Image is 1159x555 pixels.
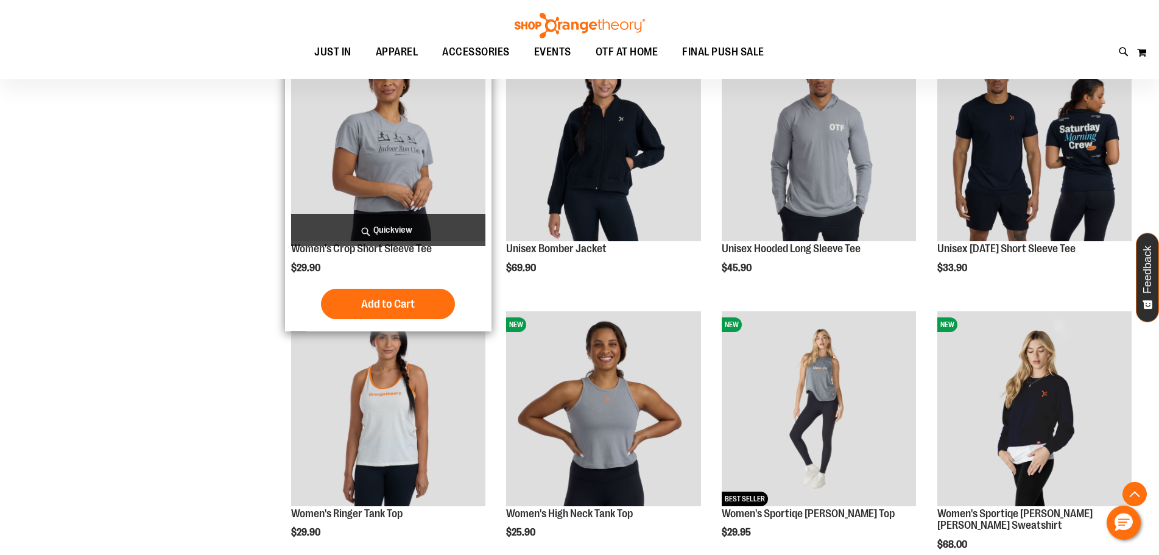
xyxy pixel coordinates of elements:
[534,38,571,66] span: EVENTS
[1142,246,1154,294] span: Feedback
[506,263,538,274] span: $69.90
[321,289,455,319] button: Add to Cart
[361,297,415,311] span: Add to Cart
[291,214,485,246] a: Quickview
[1107,506,1141,540] button: Hello, have a question? Let’s chat.
[513,13,647,38] img: Shop Orangetheory
[430,38,522,66] a: ACCESSORIES
[291,527,322,538] span: $29.90
[291,242,432,255] a: Women's Crop Short Sleeve Tee
[506,242,607,255] a: Unisex Bomber Jacket
[722,242,861,255] a: Unisex Hooded Long Sleeve Tee
[291,47,485,241] img: Image of Womens Crop Tee
[291,311,485,506] img: Image of Womens Ringer Tank
[506,311,700,507] a: Image of Womens BB High Neck Tank GreyNEW
[937,311,1132,506] img: Women's Sportiqe Ashlyn French Terry Crewneck Sweatshirt
[500,41,706,305] div: product
[506,311,700,506] img: Image of Womens BB High Neck Tank Grey
[722,263,753,274] span: $45.90
[937,263,969,274] span: $33.90
[722,311,916,507] a: Women's Sportiqe Janie Tank TopNEWBEST SELLER
[442,38,510,66] span: ACCESSORIES
[937,507,1093,532] a: Women's Sportiqe [PERSON_NAME] [PERSON_NAME] Sweatshirt
[506,317,526,332] span: NEW
[722,317,742,332] span: NEW
[506,507,633,520] a: Women's High Neck Tank Top
[506,47,700,243] a: Image of Unisex Bomber JacketPRESALE
[522,38,583,66] a: EVENTS
[716,41,922,305] div: product
[291,47,485,243] a: Image of Womens Crop TeePRESALE
[291,263,322,274] span: $29.90
[376,38,418,66] span: APPAREL
[1122,482,1147,506] button: Back To Top
[722,527,753,538] span: $29.95
[931,41,1138,305] div: product
[314,38,351,66] span: JUST IN
[285,41,491,331] div: product
[722,47,916,243] a: Image of Unisex Hooded LS TeeNEW
[596,38,658,66] span: OTF AT HOME
[722,311,916,506] img: Women's Sportiqe Janie Tank Top
[937,242,1076,255] a: Unisex [DATE] Short Sleeve Tee
[291,311,485,507] a: Image of Womens Ringer TankNEW
[291,507,403,520] a: Women's Ringer Tank Top
[937,47,1132,243] a: Image of Unisex Saturday TeeNEW
[583,38,671,66] a: OTF AT HOME
[937,539,969,550] span: $68.00
[364,38,431,66] a: APPAREL
[937,311,1132,507] a: Women's Sportiqe Ashlyn French Terry Crewneck SweatshirtNEW
[682,38,764,66] span: FINAL PUSH SALE
[722,507,895,520] a: Women's Sportiqe [PERSON_NAME] Top
[937,317,957,332] span: NEW
[302,38,364,66] a: JUST IN
[506,527,537,538] span: $25.90
[937,47,1132,241] img: Image of Unisex Saturday Tee
[506,47,700,241] img: Image of Unisex Bomber Jacket
[1136,233,1159,322] button: Feedback - Show survey
[670,38,777,66] a: FINAL PUSH SALE
[722,47,916,241] img: Image of Unisex Hooded LS Tee
[722,492,768,506] span: BEST SELLER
